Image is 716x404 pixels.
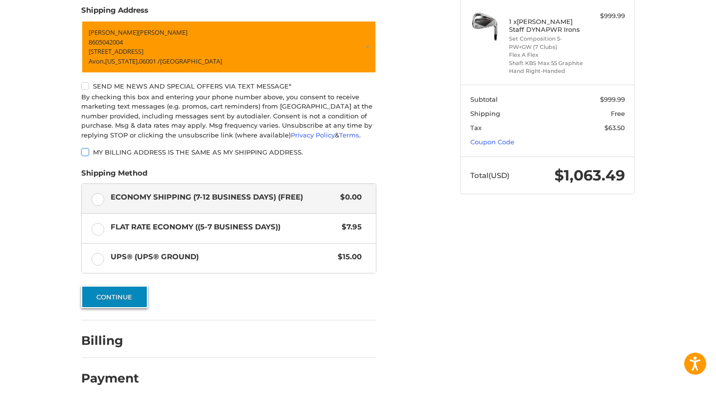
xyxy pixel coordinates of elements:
span: $7.95 [337,222,362,233]
span: Avon, [89,57,105,66]
legend: Shipping Address [81,5,148,21]
a: Enter or select a different address [81,21,376,73]
a: Terms [339,131,359,139]
span: [GEOGRAPHIC_DATA] [160,57,222,66]
li: Set Composition 5-PW+GW (7 Clubs) [509,35,584,51]
span: UPS® (UPS® Ground) [111,251,333,263]
span: Free [611,110,625,117]
li: Hand Right-Handed [509,67,584,75]
div: $999.99 [586,11,625,21]
span: $1,063.49 [554,166,625,184]
div: By checking this box and entering your phone number above, you consent to receive marketing text ... [81,92,376,140]
h2: Payment [81,371,139,386]
span: Flat Rate Economy ((5-7 Business Days)) [111,222,337,233]
h2: Billing [81,333,139,348]
span: $0.00 [335,192,362,203]
span: Economy Shipping (7-12 Business Days) (Free) [111,192,336,203]
span: [US_STATE], [105,57,139,66]
span: 8605042004 [89,38,123,46]
li: Flex A Flex [509,51,584,59]
span: [PERSON_NAME] [89,28,138,37]
span: $63.50 [604,124,625,132]
li: Shaft KBS Max 55 Graphite [509,59,584,67]
label: Send me news and special offers via text message* [81,82,376,90]
span: Tax [470,124,482,132]
h4: 1 x [PERSON_NAME] Staff DYNAPWR Irons [509,18,584,34]
span: 06001 / [139,57,160,66]
span: Shipping [470,110,500,117]
label: My billing address is the same as my shipping address. [81,148,376,156]
legend: Shipping Method [81,168,147,183]
a: Privacy Policy [291,131,335,139]
span: [STREET_ADDRESS] [89,47,143,56]
a: Coupon Code [470,138,514,146]
span: [PERSON_NAME] [138,28,187,37]
span: Subtotal [470,95,498,103]
span: $999.99 [600,95,625,103]
span: $15.00 [333,251,362,263]
span: Total (USD) [470,171,509,180]
button: Continue [81,286,148,308]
